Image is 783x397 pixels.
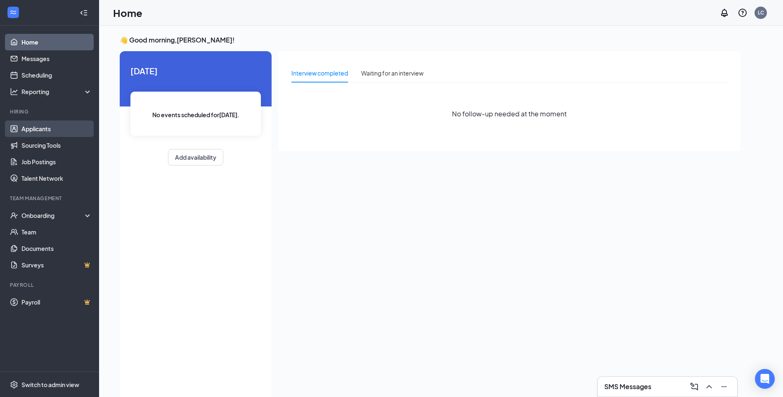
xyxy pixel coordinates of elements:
h3: SMS Messages [604,382,651,391]
a: PayrollCrown [21,294,92,310]
button: Minimize [717,380,731,393]
button: ChevronUp [703,380,716,393]
div: Onboarding [21,211,85,220]
div: Waiting for an interview [361,69,423,78]
a: Team [21,224,92,240]
svg: Analysis [10,87,18,96]
svg: Notifications [719,8,729,18]
a: Documents [21,240,92,257]
a: Talent Network [21,170,92,187]
svg: Minimize [719,382,729,392]
a: Sourcing Tools [21,137,92,154]
div: Team Management [10,195,90,202]
button: Add availability [168,149,223,165]
div: Interview completed [291,69,348,78]
svg: Collapse [80,9,88,17]
button: ComposeMessage [688,380,701,393]
svg: UserCheck [10,211,18,220]
h1: Home [113,6,142,20]
div: Open Intercom Messenger [755,369,775,389]
a: Home [21,34,92,50]
a: Messages [21,50,92,67]
a: Scheduling [21,67,92,83]
a: SurveysCrown [21,257,92,273]
div: Hiring [10,108,90,115]
svg: ComposeMessage [689,382,699,392]
a: Job Postings [21,154,92,170]
svg: QuestionInfo [738,8,748,18]
svg: WorkstreamLogo [9,8,17,17]
span: No events scheduled for [DATE] . [152,110,239,119]
svg: Settings [10,380,18,389]
svg: ChevronUp [704,382,714,392]
a: Applicants [21,121,92,137]
div: LC [758,9,764,16]
div: Switch to admin view [21,380,79,389]
div: Reporting [21,87,92,96]
div: Payroll [10,281,90,288]
span: [DATE] [130,64,261,77]
h3: 👋 Good morning, [PERSON_NAME] ! [120,35,740,45]
span: No follow-up needed at the moment [452,109,567,119]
